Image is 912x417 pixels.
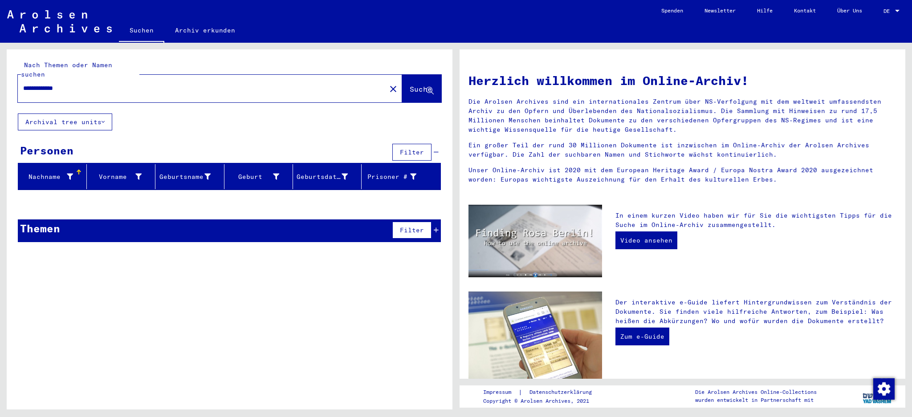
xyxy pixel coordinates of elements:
[388,84,399,94] mat-icon: close
[522,388,603,397] a: Datenschutzerklärung
[400,226,424,234] span: Filter
[483,397,603,405] p: Copyright © Arolsen Archives, 2021
[22,172,73,182] div: Nachname
[297,172,348,182] div: Geburtsdatum
[615,231,677,249] a: Video ansehen
[873,378,895,400] img: Zustimmung ändern
[90,170,155,184] div: Vorname
[90,172,142,182] div: Vorname
[159,170,224,184] div: Geburtsname
[224,164,293,189] mat-header-cell: Geburt‏
[18,164,87,189] mat-header-cell: Nachname
[392,144,432,161] button: Filter
[392,222,432,239] button: Filter
[362,164,440,189] mat-header-cell: Prisoner #
[483,388,603,397] div: |
[468,291,602,381] img: eguide.jpg
[410,85,432,93] span: Suche
[695,388,817,396] p: Die Arolsen Archives Online-Collections
[468,97,896,134] p: Die Arolsen Archives sind ein internationales Zentrum über NS-Verfolgung mit dem weltweit umfasse...
[615,211,896,230] p: In einem kurzen Video haben wir für Sie die wichtigsten Tipps für die Suche im Online-Archiv zusa...
[20,142,73,158] div: Personen
[22,170,86,184] div: Nachname
[21,61,112,78] mat-label: Nach Themen oder Namen suchen
[159,172,210,182] div: Geburtsname
[164,20,246,41] a: Archiv erkunden
[87,164,155,189] mat-header-cell: Vorname
[155,164,224,189] mat-header-cell: Geburtsname
[365,172,416,182] div: Prisoner #
[402,75,441,102] button: Suche
[119,20,164,43] a: Suchen
[400,148,424,156] span: Filter
[883,8,893,14] span: DE
[20,220,60,236] div: Themen
[861,385,894,407] img: yv_logo.png
[228,170,293,184] div: Geburt‏
[873,378,894,399] div: Zustimmung ändern
[365,170,430,184] div: Prisoner #
[468,205,602,277] img: video.jpg
[297,170,361,184] div: Geburtsdatum
[384,80,402,97] button: Clear
[695,396,817,404] p: wurden entwickelt in Partnerschaft mit
[615,328,669,345] a: Zum e-Guide
[468,166,896,184] p: Unser Online-Archiv ist 2020 mit dem European Heritage Award / Europa Nostra Award 2020 ausgezeic...
[468,141,896,159] p: Ein großer Teil der rund 30 Millionen Dokumente ist inzwischen im Online-Archiv der Arolsen Archi...
[228,172,279,182] div: Geburt‏
[293,164,362,189] mat-header-cell: Geburtsdatum
[615,298,896,326] p: Der interaktive e-Guide liefert Hintergrundwissen zum Verständnis der Dokumente. Sie finden viele...
[7,10,112,32] img: Arolsen_neg.svg
[483,388,518,397] a: Impressum
[18,113,112,130] button: Archival tree units
[468,71,896,90] h1: Herzlich willkommen im Online-Archiv!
